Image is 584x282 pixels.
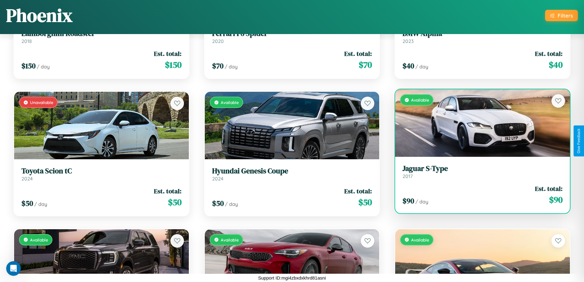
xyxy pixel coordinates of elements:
iframe: Intercom live chat [6,261,21,276]
span: Est. total: [344,49,372,58]
span: Est. total: [535,184,563,193]
a: Hyundai Genesis Coupe2024 [212,167,372,182]
span: Available [221,100,239,105]
span: Est. total: [154,187,181,195]
h3: Toyota Scion tC [21,167,181,176]
span: Available [411,237,429,242]
span: 2017 [403,173,413,179]
span: $ 150 [165,59,181,71]
span: $ 50 [212,198,224,208]
span: / day [415,199,428,205]
span: / day [34,201,47,207]
span: 2020 [212,38,224,44]
span: Unavailable [30,100,53,105]
h3: Hyundai Genesis Coupe [212,167,372,176]
span: Est. total: [535,49,563,58]
a: Toyota Scion tC2024 [21,167,181,182]
span: / day [37,64,50,70]
span: $ 50 [21,198,33,208]
span: $ 40 [403,61,414,71]
span: Est. total: [344,187,372,195]
span: $ 50 [168,196,181,208]
span: / day [225,64,238,70]
h1: Phoenix [6,3,73,28]
span: / day [415,64,428,70]
span: $ 70 [359,59,372,71]
a: Jaguar S-Type2017 [403,164,563,179]
h3: Jaguar S-Type [403,164,563,173]
span: 2024 [212,176,223,182]
span: Available [221,237,239,242]
span: $ 50 [358,196,372,208]
a: Ferrari F8 Spider2020 [212,29,372,44]
p: Support ID: mgi4zbxdxkhrd81asni [258,274,326,282]
span: Available [411,97,429,102]
a: BMW Alpina2023 [403,29,563,44]
div: Give Feedback [577,129,581,153]
span: Available [30,237,48,242]
span: Est. total: [154,49,181,58]
span: $ 90 [403,196,414,206]
span: 2024 [21,176,33,182]
span: $ 70 [212,61,223,71]
button: Filters [545,10,578,21]
span: / day [225,201,238,207]
span: $ 90 [549,194,563,206]
span: $ 150 [21,61,36,71]
span: 2018 [21,38,32,44]
span: 2023 [403,38,414,44]
span: $ 40 [549,59,563,71]
div: Filters [558,12,573,19]
a: Lamborghini Roadster2018 [21,29,181,44]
